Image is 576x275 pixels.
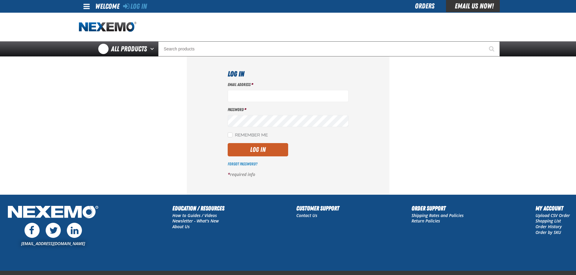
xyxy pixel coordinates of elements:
button: Start Searching [485,41,500,56]
h2: Customer Support [296,204,339,213]
a: How to Guides / Videos [172,213,217,218]
label: Password [228,107,349,113]
span: All Products [111,43,147,54]
a: Order History [535,224,562,229]
a: Shipping Rates and Policies [412,213,464,218]
button: Open All Products pages [148,41,158,56]
p: required info [228,172,349,177]
a: Forgot Password? [228,161,257,166]
a: Home [79,22,136,32]
a: Newsletter - What's New [172,218,219,224]
a: [EMAIL_ADDRESS][DOMAIN_NAME] [21,241,85,246]
a: Upload CSV Order [535,213,570,218]
img: Nexemo Logo [6,204,100,222]
img: Nexemo logo [79,22,136,32]
a: Return Policies [412,218,440,224]
h2: Education / Resources [172,204,224,213]
h2: Order Support [412,204,464,213]
a: Log In [123,2,147,11]
label: Remember Me [228,133,268,138]
button: Log In [228,143,288,156]
h2: My Account [535,204,570,213]
input: Search [158,41,500,56]
label: Email Address [228,82,349,88]
a: About Us [172,224,190,229]
a: Shopping List [535,218,561,224]
h1: Log In [228,69,349,79]
input: Remember Me [228,133,233,137]
a: Contact Us [296,213,317,218]
a: Order by SKU [535,229,561,235]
